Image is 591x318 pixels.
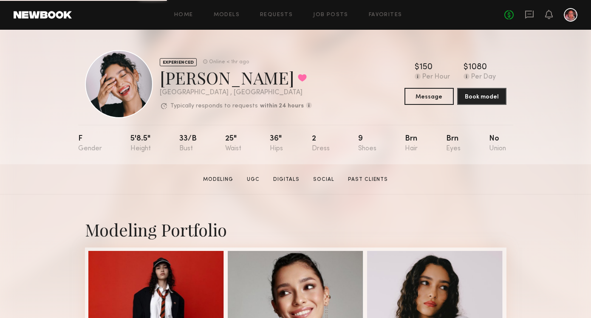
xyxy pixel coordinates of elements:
[225,135,241,152] div: 25"
[243,176,263,183] a: UGC
[174,12,193,18] a: Home
[260,103,304,109] b: within 24 hours
[457,88,506,105] button: Book model
[468,63,487,72] div: 1080
[130,135,151,152] div: 5'8.5"
[415,63,419,72] div: $
[200,176,237,183] a: Modeling
[85,218,506,241] div: Modeling Portfolio
[345,176,391,183] a: Past Clients
[419,63,433,72] div: 150
[170,103,258,109] p: Typically responds to requests
[179,135,197,152] div: 33/b
[160,66,312,89] div: [PERSON_NAME]
[270,135,283,152] div: 36"
[313,12,348,18] a: Job Posts
[209,59,249,65] div: Online < 1hr ago
[78,135,102,152] div: F
[369,12,402,18] a: Favorites
[471,73,496,81] div: Per Day
[312,135,330,152] div: 2
[358,135,376,152] div: 9
[446,135,461,152] div: Brn
[260,12,293,18] a: Requests
[489,135,506,152] div: No
[422,73,450,81] div: Per Hour
[214,12,240,18] a: Models
[270,176,303,183] a: Digitals
[160,89,312,96] div: [GEOGRAPHIC_DATA] , [GEOGRAPHIC_DATA]
[160,58,197,66] div: EXPERIENCED
[310,176,338,183] a: Social
[404,88,454,105] button: Message
[464,63,468,72] div: $
[405,135,418,152] div: Brn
